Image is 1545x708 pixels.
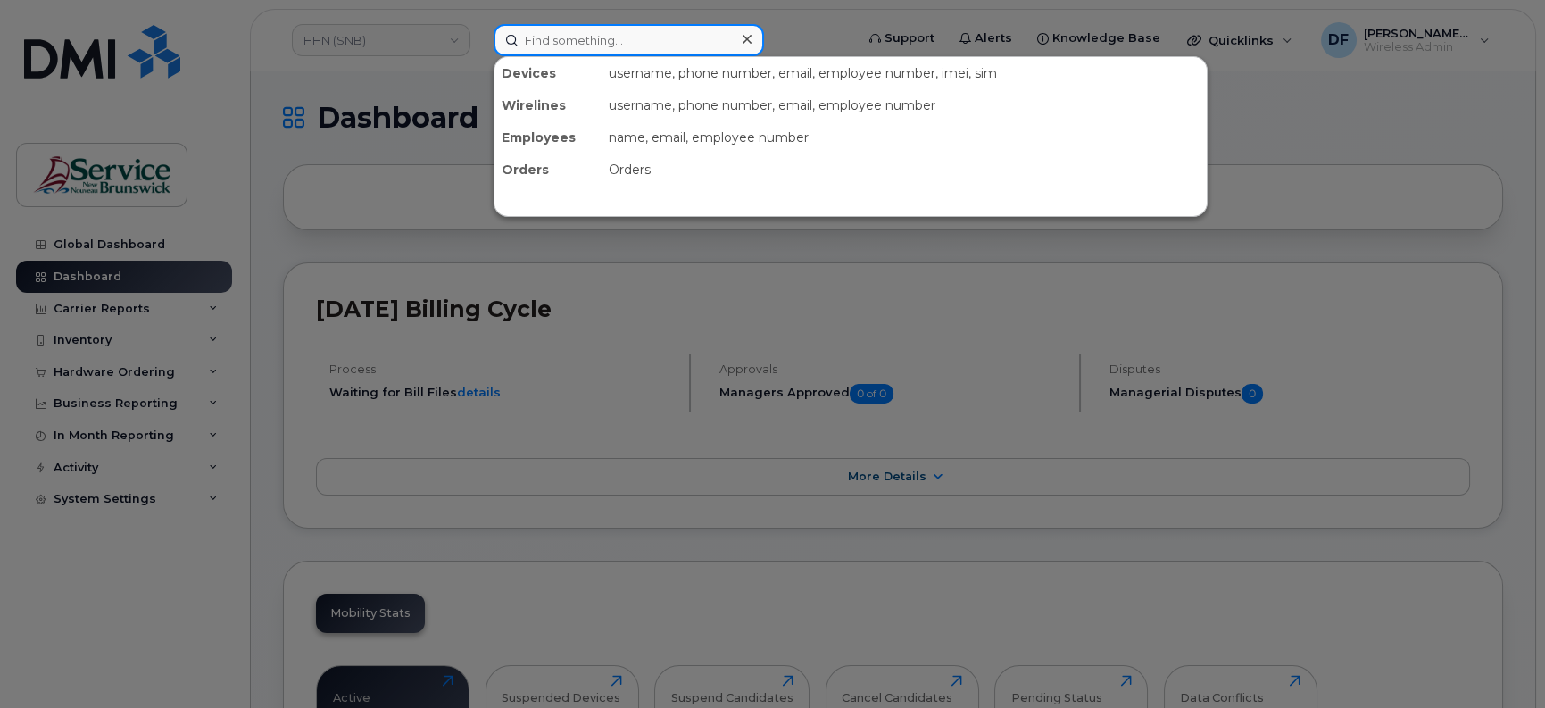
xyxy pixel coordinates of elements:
[602,121,1207,154] div: name, email, employee number
[494,154,602,186] div: Orders
[494,57,602,89] div: Devices
[602,57,1207,89] div: username, phone number, email, employee number, imei, sim
[494,121,602,154] div: Employees
[494,89,602,121] div: Wirelines
[602,89,1207,121] div: username, phone number, email, employee number
[602,154,1207,186] div: Orders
